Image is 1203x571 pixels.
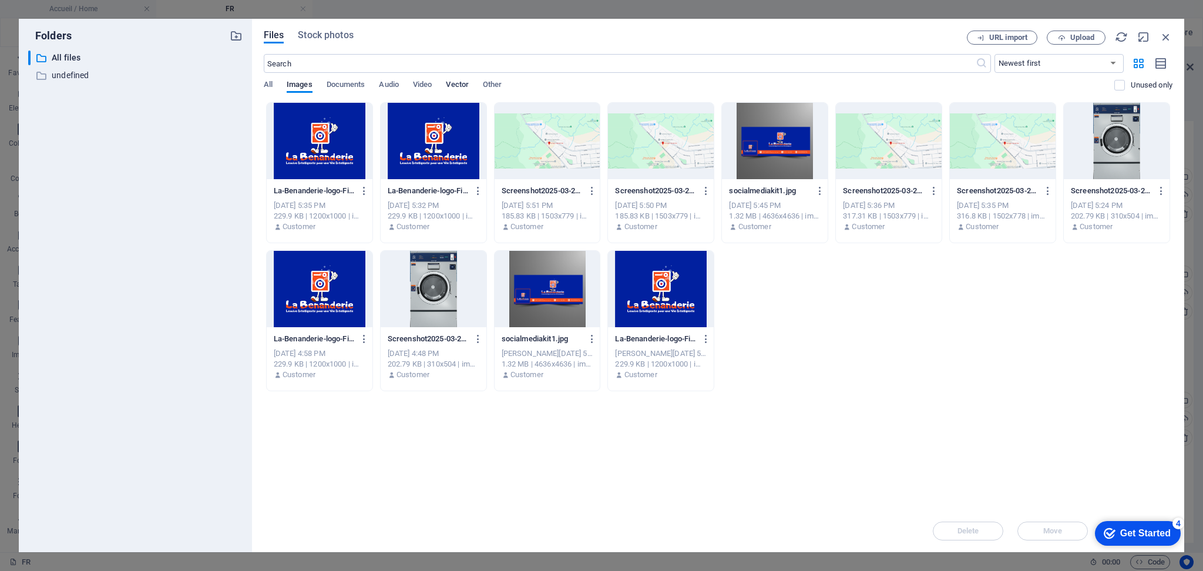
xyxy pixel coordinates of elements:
[502,211,593,221] div: 185.83 KB | 1503x779 | image/jpeg
[615,200,707,211] div: [DATE] 5:50 PM
[28,51,31,65] div: ​
[502,334,582,344] p: socialmediakit1.jpg
[510,370,543,380] p: Customer
[967,31,1037,45] button: URL import
[502,348,593,359] div: [PERSON_NAME][DATE] 5:19 PM
[298,28,353,42] span: Stock photos
[446,78,469,94] span: Vector
[1047,31,1105,45] button: Upload
[615,348,707,359] div: [PERSON_NAME][DATE] 5:16 PM
[388,359,479,370] div: 202.79 KB | 310x504 | image/png
[843,200,935,211] div: [DATE] 5:36 PM
[28,28,72,43] p: Folders
[388,200,479,211] div: [DATE] 5:32 PM
[1131,80,1172,90] p: Unused only
[283,370,315,380] p: Customer
[283,221,315,232] p: Customer
[84,2,96,14] div: 4
[413,78,432,94] span: Video
[1071,211,1162,221] div: 202.79 KB | 310x504 | image/png
[615,186,695,196] p: Screenshot2025-03-21123402.jpg
[6,6,92,31] div: Get Started 4 items remaining, 20% complete
[287,78,312,94] span: Images
[502,200,593,211] div: [DATE] 5:51 PM
[843,186,923,196] p: Screenshot2025-03-21123402.png
[502,359,593,370] div: 1.32 MB | 4636x4636 | image/jpeg
[615,334,695,344] p: La-Benanderie-logo-Final-1.jpg
[52,51,221,65] p: All files
[1071,200,1162,211] div: [DATE] 5:24 PM
[388,348,479,359] div: [DATE] 4:48 PM
[957,200,1049,211] div: [DATE] 5:35 PM
[615,359,707,370] div: 229.9 KB | 1200x1000 | image/jpeg
[274,186,354,196] p: La-Benanderie-logo-Final-1.jpg
[274,200,365,211] div: [DATE] 5:35 PM
[729,211,821,221] div: 1.32 MB | 4636x4636 | image/jpeg
[957,186,1037,196] p: Screenshot2025-03-21MAP455.png
[52,69,221,82] p: undefined
[1115,31,1128,43] i: Reload
[966,221,999,232] p: Customer
[388,186,468,196] p: La-Benanderie-logo-Final-1.jpg
[483,78,502,94] span: Other
[243,308,442,334] span: chez La Benanderie
[274,348,365,359] div: [DATE] 4:58 PM
[624,370,657,380] p: Customer
[327,78,365,94] span: Documents
[1080,221,1113,232] p: Customer
[502,186,582,196] p: Screenshot2025-03-21123402.jpg
[957,211,1049,221] div: 316.8 KB | 1502x778 | image/png
[510,221,543,232] p: Customer
[396,370,429,380] p: Customer
[28,68,243,83] div: undefined
[624,221,657,232] p: Customer
[264,78,273,94] span: All
[388,211,479,221] div: 229.9 KB | 1200x1000 | image/jpeg
[615,211,707,221] div: 185.83 KB | 1503x779 | image/jpeg
[729,200,821,211] div: [DATE] 5:45 PM
[852,221,885,232] p: Customer
[989,34,1027,41] span: URL import
[264,54,976,73] input: Search
[1070,34,1094,41] span: Upload
[274,334,354,344] p: La-Benanderie-logo-Final-1.jpg
[843,211,935,221] div: 317.31 KB | 1503x779 | image/png
[1071,186,1151,196] p: Screenshot2025-03-21T1200.png
[274,211,365,221] div: 229.9 KB | 1200x1000 | image/jpeg
[264,28,284,42] span: Files
[379,78,398,94] span: Audio
[139,308,243,334] span: Bienvenue
[32,13,82,23] div: Get Started
[738,221,771,232] p: Customer
[5,5,83,15] a: Skip to main content
[274,359,365,370] div: 229.9 KB | 1200x1000 | image/jpeg
[396,221,429,232] p: Customer
[388,334,468,344] p: Screenshot2025-03-21T1200.png
[230,29,243,42] i: Create new folder
[729,186,809,196] p: socialmediakit1.jpg
[1137,31,1150,43] i: Minimize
